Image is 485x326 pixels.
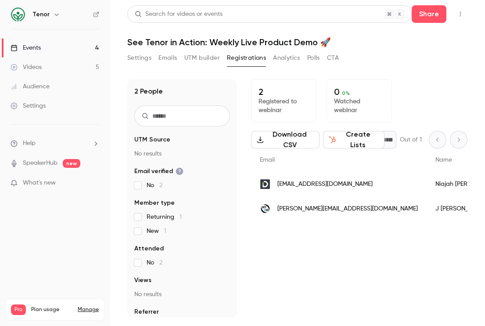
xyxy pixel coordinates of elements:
[11,304,26,315] span: Pro
[159,182,162,188] span: 2
[11,139,99,148] li: help-dropdown-opener
[134,86,163,97] h1: 2 People
[134,149,230,158] p: No results
[134,276,151,285] span: Views
[164,228,166,234] span: 1
[412,5,446,23] button: Share
[134,290,230,299] p: No results
[147,227,166,235] span: New
[277,204,418,214] span: [PERSON_NAME][EMAIL_ADDRESS][DOMAIN_NAME]
[184,51,220,65] button: UTM builder
[227,51,266,65] button: Registrations
[342,90,350,96] span: 0 %
[32,10,50,19] h6: Tenor
[11,101,46,110] div: Settings
[259,97,309,115] p: Registered to webinar
[147,213,182,221] span: Returning
[134,308,159,316] span: Referrer
[251,131,320,149] button: Download CSV
[134,199,175,207] span: Member type
[78,306,99,313] a: Manage
[260,157,275,163] span: Email
[273,51,300,65] button: Analytics
[159,260,162,266] span: 2
[334,87,384,97] p: 0
[11,63,42,72] div: Videos
[147,181,162,190] span: No
[11,7,25,22] img: Tenor
[147,258,162,267] span: No
[307,51,320,65] button: Polls
[327,51,339,65] button: CTA
[127,51,151,65] button: Settings
[11,43,41,52] div: Events
[135,10,223,19] div: Search for videos or events
[323,131,384,149] button: Create Lists
[11,82,50,91] div: Audience
[134,244,164,253] span: Attended
[134,135,170,144] span: UTM Source
[180,214,182,220] span: 1
[23,178,56,188] span: What's new
[86,315,99,323] p: / 90
[400,135,422,144] p: Out of 1
[260,179,270,189] img: demandbase.com
[23,139,36,148] span: Help
[435,157,452,163] span: Name
[277,180,373,189] span: [EMAIL_ADDRESS][DOMAIN_NAME]
[86,316,89,322] span: 5
[23,159,57,168] a: SpeakerHub
[31,306,72,313] span: Plan usage
[260,203,270,214] img: newyorkbehavioralhealth.com
[63,159,80,168] span: new
[334,97,384,115] p: Watched webinar
[134,167,183,176] span: Email verified
[158,51,177,65] button: Emails
[259,87,309,97] p: 2
[11,315,28,323] p: Videos
[127,37,467,47] h1: See Tenor in Action: Weekly Live Product Demo 🚀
